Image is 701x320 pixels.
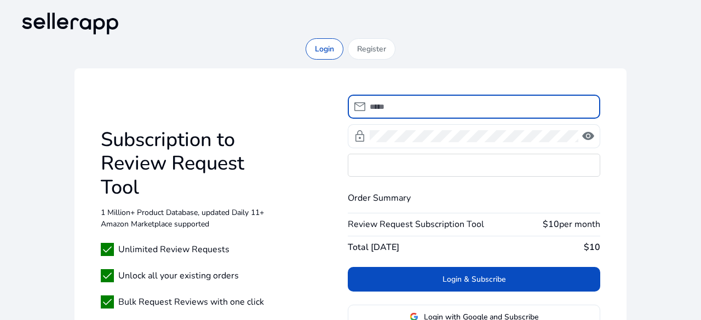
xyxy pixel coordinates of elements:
[443,274,505,285] span: Login & Subscribe
[357,43,386,55] p: Register
[101,128,269,199] h1: Subscription to Review Request Tool
[118,269,239,282] span: Unlock all your existing orders
[118,295,264,309] span: Bulk Request Reviews with one click
[18,9,123,38] img: sellerapp-logo
[584,241,600,253] b: $10
[348,154,600,176] iframe: Secure payment input frame
[348,193,600,203] h4: Order Summary
[101,207,269,230] p: 1 Million+ Product Database, updated Daily 11+ Amazon Marketplace supported
[353,130,366,143] span: lock
[101,243,114,256] span: check
[348,218,484,231] span: Review Request Subscription Tool
[101,295,114,309] span: check
[559,218,600,230] span: per month
[348,267,600,292] button: Login & Subscribe
[348,241,399,254] span: Total [DATE]
[582,130,595,143] span: visibility
[118,243,229,256] span: Unlimited Review Requests
[353,100,366,113] span: mail
[543,218,559,230] b: $10
[101,269,114,282] span: check
[315,43,334,55] p: Login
